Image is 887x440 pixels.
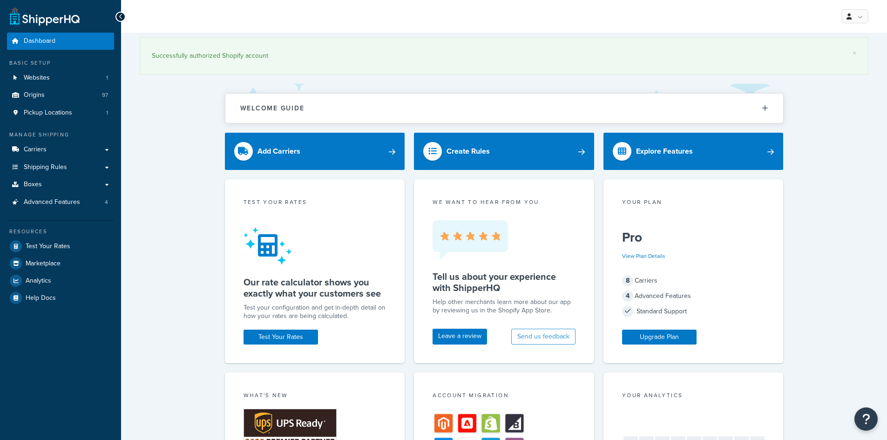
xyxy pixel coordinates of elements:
div: Standard Support [622,305,765,318]
a: Create Rules [414,133,594,170]
li: Websites [7,69,114,87]
span: Dashboard [24,37,55,45]
a: Marketplace [7,255,114,272]
span: Test Your Rates [26,243,70,250]
div: Carriers [622,274,765,287]
span: Carriers [24,146,47,154]
span: 1 [106,74,108,82]
div: Explore Features [636,145,693,158]
a: Pickup Locations1 [7,104,114,122]
span: Boxes [24,181,42,189]
li: Pickup Locations [7,104,114,122]
p: we want to hear from you [433,198,576,206]
a: Help Docs [7,290,114,306]
div: Your Plan [622,198,765,209]
span: Shipping Rules [24,163,67,171]
div: Add Carriers [257,145,300,158]
span: 4 [105,198,108,206]
div: Your Analytics [622,391,765,402]
li: Origins [7,87,114,104]
div: What's New [244,391,386,402]
div: Test your configuration and get in-depth detail on how your rates are being calculated. [244,304,386,320]
span: Origins [24,91,45,99]
a: Upgrade Plan [622,330,697,345]
button: Send us feedback [511,329,576,345]
span: Pickup Locations [24,109,72,117]
div: Resources [7,228,114,236]
div: Create Rules [447,145,490,158]
a: Advanced Features4 [7,194,114,211]
span: 4 [622,291,633,302]
a: Websites1 [7,69,114,87]
span: Marketplace [26,260,61,268]
a: View Plan Details [622,252,665,260]
span: Analytics [26,277,51,285]
div: Basic Setup [7,59,114,67]
span: 8 [622,275,633,286]
div: Manage Shipping [7,131,114,139]
a: Carriers [7,141,114,158]
li: Advanced Features [7,194,114,211]
h5: Tell us about your experience with ShipperHQ [433,271,576,293]
a: Origins97 [7,87,114,104]
button: Open Resource Center [854,407,878,431]
span: 97 [102,91,108,99]
h5: Our rate calculator shows you exactly what your customers see [244,277,386,299]
h5: Pro [622,230,765,245]
button: Welcome Guide [225,94,783,123]
h2: Welcome Guide [240,105,305,112]
a: Boxes [7,176,114,193]
a: Explore Features [603,133,784,170]
div: Account Migration [433,391,576,402]
a: Leave a review [433,329,487,345]
div: Test your rates [244,198,386,209]
a: Test Your Rates [244,330,318,345]
p: Help other merchants learn more about our app by reviewing us in the Shopify App Store. [433,298,576,315]
a: Dashboard [7,33,114,50]
a: Analytics [7,272,114,289]
a: Test Your Rates [7,238,114,255]
a: Add Carriers [225,133,405,170]
span: Advanced Features [24,198,80,206]
span: Help Docs [26,294,56,302]
span: Websites [24,74,50,82]
span: 1 [106,109,108,117]
a: × [853,49,856,57]
div: Successfully authorized Shopify account [152,49,856,62]
a: Shipping Rules [7,159,114,176]
div: Advanced Features [622,290,765,303]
